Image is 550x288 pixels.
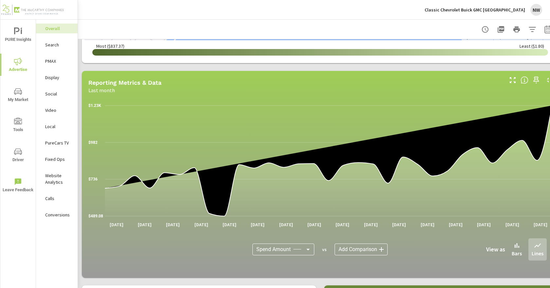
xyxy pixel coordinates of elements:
p: PureCars TV [45,140,72,146]
p: [DATE] [501,221,524,228]
p: Most ( $837.37 ) [96,43,124,49]
p: [DATE] [105,221,128,228]
p: Social [45,91,72,97]
span: Advertise [2,58,34,74]
span: Spend Amount [256,246,291,253]
text: $489.08 [88,214,103,218]
span: Understand performance data overtime and see how metrics compare to each other. [521,76,528,84]
p: [DATE] [246,221,269,228]
h6: View as [486,246,505,253]
p: Last month [88,86,115,94]
p: [DATE] [416,221,439,228]
p: vs [314,246,335,252]
p: Calls [45,195,72,202]
h5: Reporting Metrics & Data [88,79,161,86]
div: Spend Amount [252,244,314,255]
div: Local [36,122,78,131]
div: Social [36,89,78,99]
div: PMAX [36,56,78,66]
p: [DATE] [331,221,354,228]
p: [DATE] [388,221,411,228]
p: Fixed Ops [45,156,72,162]
p: [DATE] [161,221,184,228]
div: NW [530,4,542,16]
div: PureCars TV [36,138,78,148]
span: Save this to your personalized report [531,75,541,85]
p: [DATE] [133,221,156,228]
button: "Export Report to PDF" [494,23,507,36]
div: Display [36,73,78,82]
p: Bars [512,249,522,257]
p: [DATE] [359,221,382,228]
span: Tools [2,118,34,134]
p: Search [45,42,72,48]
span: Driver [2,148,34,164]
button: Print Report [510,23,523,36]
div: nav menu [0,20,36,200]
p: Classic Chevrolet Buick GMC [GEOGRAPHIC_DATA] [425,7,525,13]
p: [DATE] [444,221,467,228]
span: Leave Feedback [2,178,34,194]
p: [DATE] [472,221,495,228]
span: PURE Insights [2,27,34,43]
div: Overall [36,24,78,33]
button: Apply Filters [526,23,539,36]
p: [DATE] [303,221,326,228]
span: Add Comparison [339,246,377,253]
text: $736 [88,177,98,181]
p: Video [45,107,72,113]
div: Search [36,40,78,50]
p: [DATE] [190,221,213,228]
p: Lines [532,249,543,257]
p: Overall [45,25,72,32]
text: $982 [88,140,98,145]
p: [DATE] [218,221,241,228]
p: Local [45,123,72,130]
p: [DATE] [275,221,298,228]
p: Website Analytics [45,172,72,185]
div: Calls [36,194,78,203]
div: Conversions [36,210,78,220]
p: Display [45,74,72,81]
div: Website Analytics [36,171,78,187]
p: Conversions [45,212,72,218]
span: My Market [2,88,34,104]
p: Least ( $1.80 ) [520,43,544,49]
p: PMAX [45,58,72,64]
text: $1.23K [88,103,101,108]
div: Add Comparison [335,244,388,255]
div: Fixed Ops [36,154,78,164]
button: Make Fullscreen [507,75,518,85]
div: Video [36,105,78,115]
